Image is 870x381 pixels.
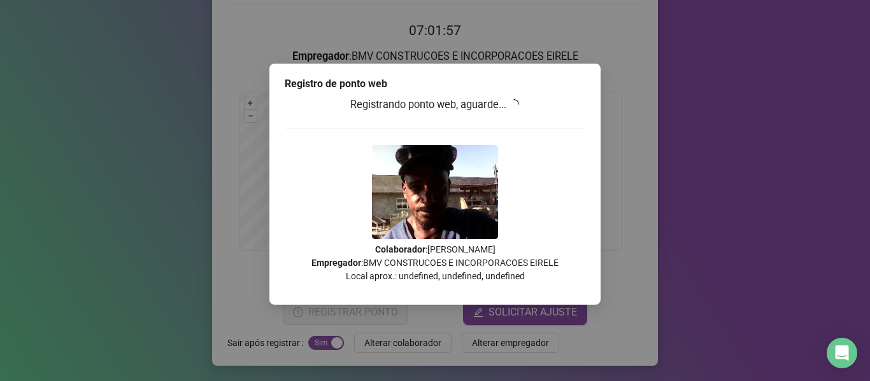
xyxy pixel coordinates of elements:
[827,338,857,368] div: Open Intercom Messenger
[311,258,361,268] strong: Empregador
[285,76,585,92] div: Registro de ponto web
[285,243,585,283] p: : [PERSON_NAME] : BMV CONSTRUCOES E INCORPORACOES EIRELE Local aprox.: undefined, undefined, unde...
[508,98,520,110] span: loading
[285,97,585,113] h3: Registrando ponto web, aguarde...
[372,145,498,239] img: 9k=
[375,244,425,254] strong: Colaborador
